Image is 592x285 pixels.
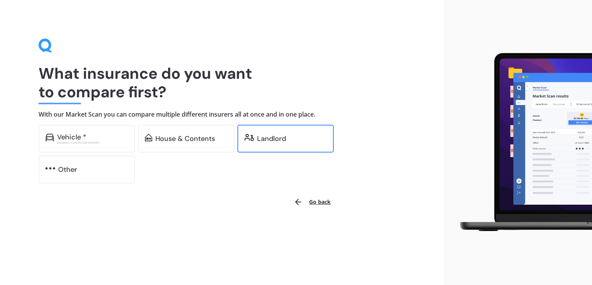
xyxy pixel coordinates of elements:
[57,141,128,144] div: Excludes commercial vehicles
[257,135,286,142] div: Landlord
[244,134,254,141] img: landlord.470ea2398dcb263567d0.svg
[39,110,405,119] h4: With our Market Scan you can compare multiple different insurers all at once and in one place.
[289,193,335,211] button: Go back
[58,166,77,173] div: Other
[155,135,215,142] div: House & Contents
[45,134,54,141] img: car.f15378c7a67c060ca3f3.svg
[450,49,592,236] img: laptop.webp
[39,64,405,101] h1: What insurance do you want to compare first?
[57,133,86,141] div: Vehicle *
[145,134,152,141] img: home-and-contents.b802091223b8502ef2dd.svg
[45,165,55,172] img: other.81dba5aafe580aa69f38.svg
